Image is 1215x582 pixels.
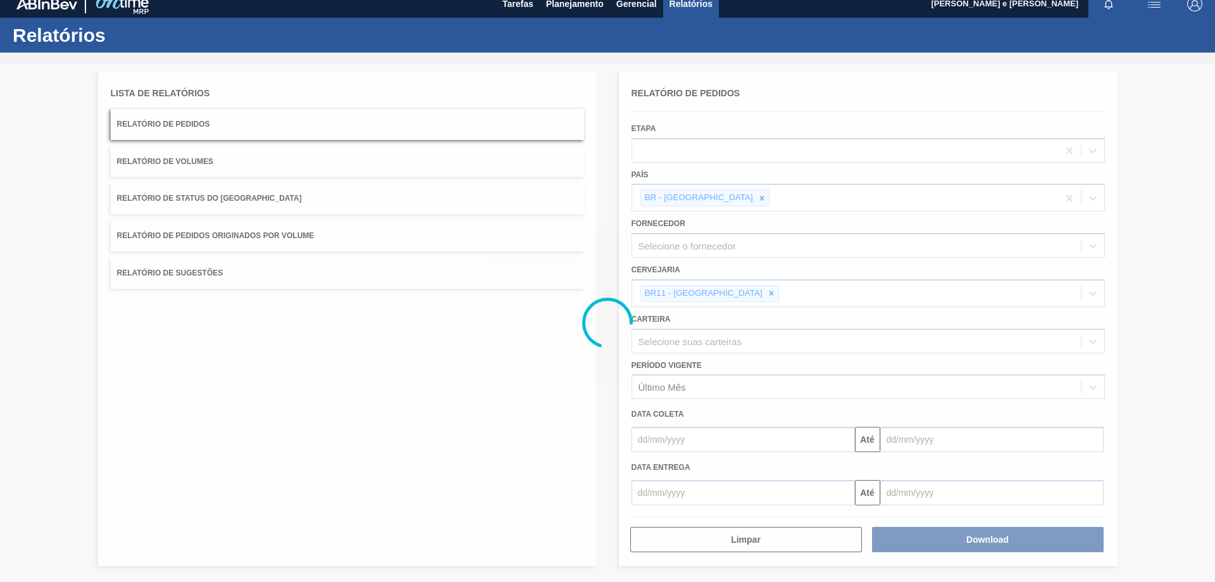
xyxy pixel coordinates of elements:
h1: Relatórios [13,28,237,42]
